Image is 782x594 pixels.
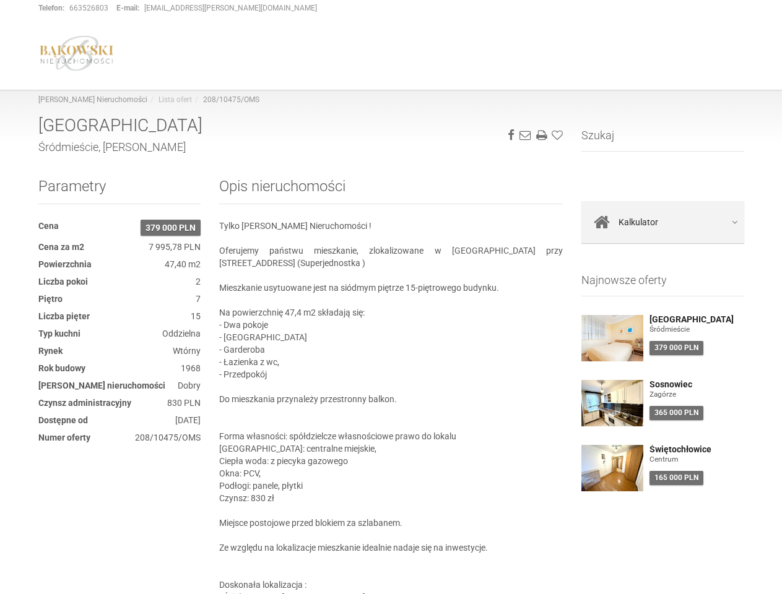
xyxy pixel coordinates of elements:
[69,4,108,12] a: 663526803
[38,116,563,136] h1: [GEOGRAPHIC_DATA]
[38,95,147,104] a: [PERSON_NAME] Nieruchomości
[649,454,744,465] figure: Centrum
[38,379,165,392] dt: [PERSON_NAME] nieruchomości
[38,327,201,340] dd: Oddzielna
[38,310,201,322] dd: 15
[38,178,201,204] h2: Parametry
[203,95,259,104] a: 208/10475/OMS
[38,275,88,288] dt: Liczba pokoi
[38,258,201,270] dd: 47,40 m2
[38,258,92,270] dt: Powierzchnia
[219,178,563,204] h2: Opis nieruchomości
[581,129,744,152] h3: Szukaj
[649,406,703,420] div: 365 000 PLN
[38,327,80,340] dt: Typ kuchni
[38,362,85,374] dt: Rok budowy
[38,220,59,232] dt: Cena
[38,35,115,71] img: logo
[38,345,63,357] dt: Rynek
[38,275,201,288] dd: 2
[38,141,563,153] h2: Śródmieście, [PERSON_NAME]
[649,389,744,400] figure: Zagórze
[38,431,201,444] dd: 208/10475/OMS
[38,310,90,322] dt: Liczba pięter
[147,95,192,105] li: Lista ofert
[141,220,201,236] span: 379 000 PLN
[38,293,201,305] dd: 7
[38,241,201,253] dd: 7 995,78 PLN
[649,315,744,324] a: [GEOGRAPHIC_DATA]
[38,414,88,426] dt: Dostępne od
[581,274,744,296] h3: Najnowsze oferty
[38,345,201,357] dd: Wtórny
[649,324,744,335] figure: Śródmieście
[38,414,201,426] dd: [DATE]
[38,4,64,12] strong: Telefon:
[649,380,744,389] a: Sosnowiec
[649,445,744,454] a: Świętochłowice
[649,471,703,485] div: 165 000 PLN
[38,397,131,409] dt: Czynsz administracyjny
[116,4,139,12] strong: E-mail:
[38,241,84,253] dt: Cena za m2
[649,341,703,355] div: 379 000 PLN
[38,293,63,305] dt: Piętro
[144,4,317,12] a: [EMAIL_ADDRESS][PERSON_NAME][DOMAIN_NAME]
[38,431,90,444] dt: Numer oferty
[619,213,658,231] span: Kalkulator
[38,362,201,374] dd: 1968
